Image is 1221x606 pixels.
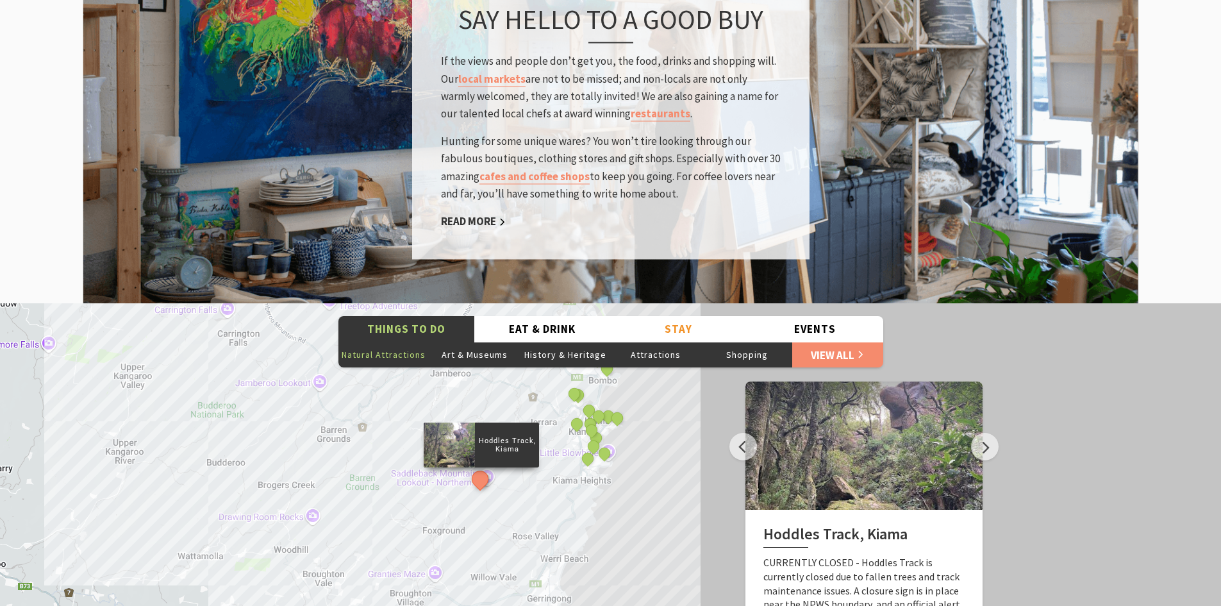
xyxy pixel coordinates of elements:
[792,342,883,367] a: View All
[585,438,602,455] button: See detail about Bonaira Native Gardens, Kiama
[631,106,690,121] a: restaurants
[611,316,747,342] button: Stay
[569,415,585,432] button: See detail about Kiama Coast Walk
[479,169,590,184] a: cafes and coffee shops
[589,351,606,368] button: See detail about Cathedral Rocks, Kiama Downs
[338,316,475,342] button: Things To Do
[608,410,625,426] button: See detail about Kiama Blowhole
[338,342,429,367] button: Natural Attractions
[441,4,781,44] h3: Say hello to a good buy
[520,342,611,367] button: History & Heritage
[583,422,600,439] button: See detail about Surf Beach, Kiama
[429,342,520,367] button: Art & Museums
[474,316,611,342] button: Eat & Drink
[598,360,615,376] button: See detail about Boneyard, Kiama
[458,72,526,87] a: local markets
[729,433,757,460] button: Previous
[590,408,606,425] button: See detail about Black Beach, Kiama
[441,133,781,203] p: Hunting for some unique wares? You won’t tire looking through our fabulous boutiques, clothing st...
[971,433,999,460] button: Next
[441,53,781,123] p: If the views and people don’t get you, the food, drinks and shopping will. Our are not to be miss...
[566,385,583,402] button: See detail about Spring Creek Wetlands and Bird Hide, Kiama
[475,435,539,455] p: Hoddles Track, Kiama
[596,444,613,461] button: See detail about Little Blowhole, Kiama
[611,342,702,367] button: Attractions
[579,450,596,466] button: See detail about Easts Beach, Kiama
[468,467,492,491] button: See detail about Hoddles Track, Kiama
[581,402,597,419] button: See detail about Kiama Harbour
[747,316,883,342] button: Events
[763,525,965,548] h2: Hoddles Track, Kiama
[441,214,506,229] a: Read More
[701,342,792,367] button: Shopping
